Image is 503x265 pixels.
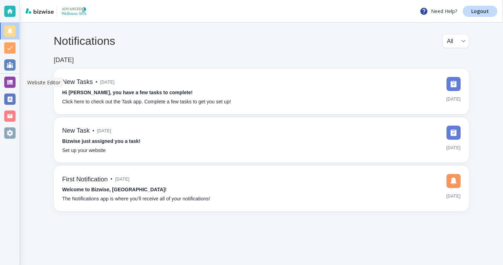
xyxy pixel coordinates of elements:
[446,94,461,104] span: [DATE]
[54,117,469,163] a: New Task•[DATE]Bizwise just assigned you a task!Set up your website[DATE]
[54,56,74,64] h6: [DATE]
[100,77,115,88] span: [DATE]
[62,176,108,183] h6: First Notification
[471,9,489,14] p: Logout
[446,174,461,188] img: DashboardSidebarNotification.svg
[62,90,193,95] strong: Hi [PERSON_NAME], you have a few tasks to complete!
[62,147,106,155] p: Set up your website
[60,6,89,17] img: Advanced Wellness Spa
[93,127,94,135] p: •
[97,126,112,136] span: [DATE]
[446,77,461,91] img: DashboardSidebarTasks.svg
[115,174,130,185] span: [DATE]
[62,98,231,106] p: Click here to check out the Task app. Complete a few tasks to get you set up!
[111,175,112,183] p: •
[420,7,457,16] p: Need Help?
[62,195,210,203] p: The Notifications app is where you’ll receive all of your notifications!
[54,34,115,48] h4: Notifications
[62,187,167,192] strong: Welcome to Bizwise, [GEOGRAPHIC_DATA]!
[446,126,461,140] img: DashboardSidebarTasks.svg
[447,34,464,48] div: All
[96,78,97,86] p: •
[62,78,93,86] h6: New Tasks
[463,6,497,17] a: Logout
[62,127,90,135] h6: New Task
[54,68,469,114] a: New Tasks•[DATE]Hi [PERSON_NAME], you have a few tasks to complete!Click here to check out the Ta...
[25,8,54,14] img: bizwise
[27,79,60,86] p: Website Editor
[446,143,461,153] span: [DATE]
[62,138,141,144] strong: Bizwise just assigned you a task!
[446,191,461,201] span: [DATE]
[54,165,469,211] a: First Notification•[DATE]Welcome to Bizwise, [GEOGRAPHIC_DATA]!The Notifications app is where you...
